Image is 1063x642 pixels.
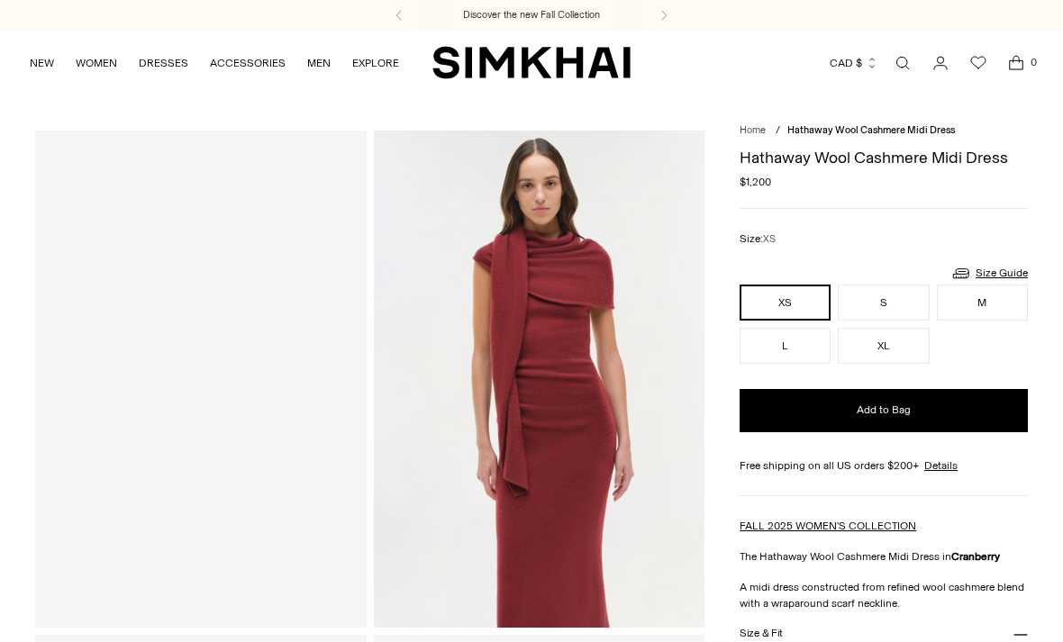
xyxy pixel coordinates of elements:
a: MEN [307,43,331,83]
a: Details [924,457,958,474]
strong: Cranberry [951,550,1000,563]
label: Size: [740,231,776,248]
button: CAD $ [830,43,878,83]
h1: Hathaway Wool Cashmere Midi Dress [740,149,1028,166]
a: Open search modal [885,45,921,81]
span: Add to Bag [857,402,911,418]
span: XS [763,233,776,245]
button: XS [740,285,831,321]
button: L [740,328,831,364]
div: / [776,123,780,139]
a: WOMEN [76,43,117,83]
a: ACCESSORIES [210,43,286,83]
a: Discover the new Fall Collection [463,8,600,23]
a: Go to the account page [922,45,959,81]
h3: Size & Fit [740,628,783,639]
a: NEW [30,43,54,83]
span: $1,200 [740,174,771,190]
nav: breadcrumbs [740,123,1028,139]
a: EXPLORE [352,43,399,83]
p: The Hathaway Wool Cashmere Midi Dress in [740,548,1028,565]
a: Hathaway Wool Cashmere Midi Dress [35,131,367,627]
span: 0 [1025,54,1041,70]
a: DRESSES [139,43,188,83]
button: S [838,285,929,321]
button: XL [838,328,929,364]
button: M [937,285,1028,321]
a: Size Guide [950,262,1028,285]
span: Hathaway Wool Cashmere Midi Dress [787,124,955,136]
a: Home [740,124,766,136]
a: SIMKHAI [432,45,631,80]
a: Open cart modal [998,45,1034,81]
a: Wishlist [960,45,996,81]
button: Add to Bag [740,389,1028,432]
p: A midi dress constructed from refined wool cashmere blend with a wraparound scarf neckline. [740,579,1028,611]
a: FALL 2025 WOMEN'S COLLECTION [740,520,916,532]
img: Hathaway Wool Cashmere Midi Dress [374,131,705,627]
div: Free shipping on all US orders $200+ [740,457,1028,474]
